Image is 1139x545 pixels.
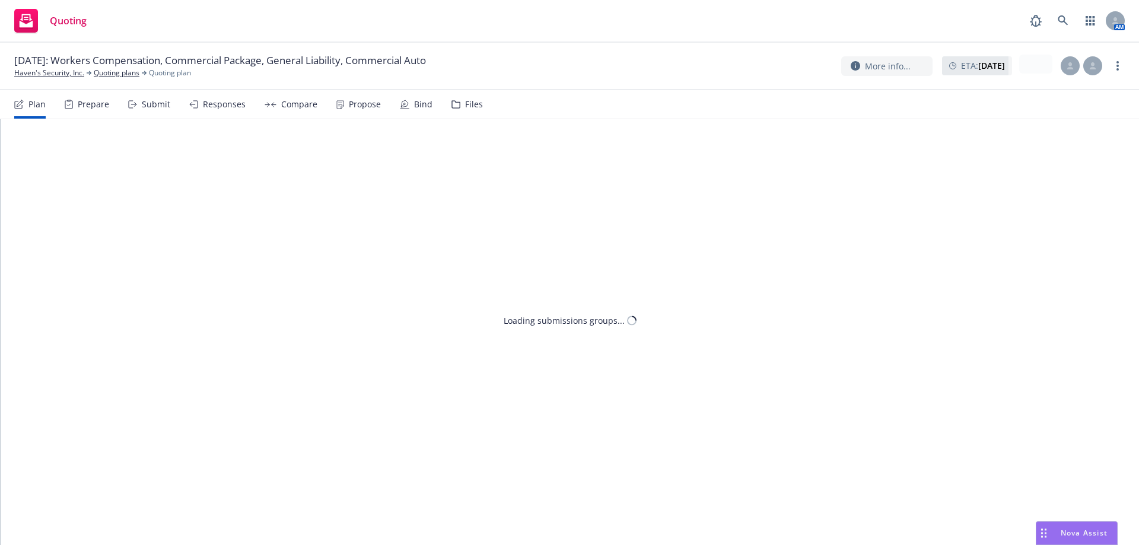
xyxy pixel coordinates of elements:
a: Switch app [1078,9,1102,33]
span: Nova Assist [1061,528,1108,538]
a: Haven's Security, Inc. [14,68,84,78]
strong: [DATE] [978,60,1005,71]
div: Files [465,100,483,109]
div: Loading submissions groups... [504,314,625,327]
a: Quoting [9,4,91,37]
a: more [1111,59,1125,73]
a: Report a Bug [1024,9,1048,33]
a: Search [1051,9,1075,33]
a: Quoting plans [94,68,139,78]
span: More info... [865,60,911,72]
div: Responses [203,100,246,109]
div: Plan [28,100,46,109]
div: Propose [349,100,381,109]
div: Drag to move [1036,522,1051,544]
div: Submit [142,100,170,109]
div: Bind [414,100,432,109]
div: Prepare [78,100,109,109]
div: Compare [281,100,317,109]
button: Nova Assist [1036,521,1118,545]
span: [DATE]: Workers Compensation, Commercial Package, General Liability, Commercial Auto [14,53,426,68]
button: More info... [841,56,933,76]
span: ETA : [961,59,1005,72]
span: Quoting [50,16,87,26]
span: Quoting plan [149,68,191,78]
